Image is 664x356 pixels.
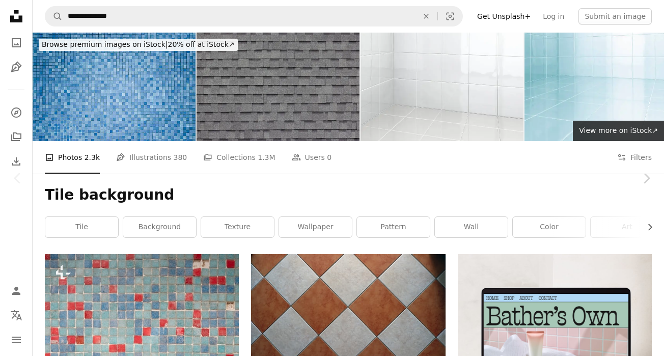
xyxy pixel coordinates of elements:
img: dark grey asphalt tiles decoration on house wall or roof. dark grey asphalt tiles decoration on h... [197,33,359,141]
form: Find visuals sitewide [45,6,463,26]
a: Illustrations 380 [116,141,187,174]
a: Collections 1.3M [203,141,275,174]
a: background [123,217,196,237]
button: Language [6,305,26,325]
a: Log in / Sign up [6,281,26,301]
a: tile [45,217,118,237]
a: wallpaper [279,217,352,237]
button: Submit an image [578,8,652,24]
a: texture [201,217,274,237]
a: wall [435,217,508,237]
button: Filters [617,141,652,174]
a: Collections [6,127,26,147]
span: 380 [174,152,187,163]
a: pattern [357,217,430,237]
a: Explore [6,102,26,123]
a: Illustrations [6,57,26,77]
span: 0 [327,152,331,163]
button: Menu [6,330,26,350]
a: Browse premium images on iStock|20% off at iStock↗ [33,33,244,57]
h1: Tile background [45,186,652,204]
a: Log in [537,8,570,24]
span: 20% off at iStock ↗ [42,40,235,48]
span: 1.3M [258,152,275,163]
span: View more on iStock ↗ [579,126,658,134]
a: a close up of a tiled floor with a red and white checkerboard pattern [251,303,445,312]
img: White Tiles in bathroom [361,33,523,141]
a: Users 0 [292,141,332,174]
a: Get Unsplash+ [471,8,537,24]
button: scroll list to the right [641,217,652,237]
a: Photos [6,33,26,53]
span: Browse premium images on iStock | [42,40,168,48]
img: Detailed bath tiles. [33,33,196,141]
button: Visual search [438,7,462,26]
a: Next [628,129,664,227]
button: Search Unsplash [45,7,63,26]
a: art [591,217,663,237]
a: color [513,217,586,237]
a: View more on iStock↗ [573,121,664,141]
button: Clear [415,7,437,26]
